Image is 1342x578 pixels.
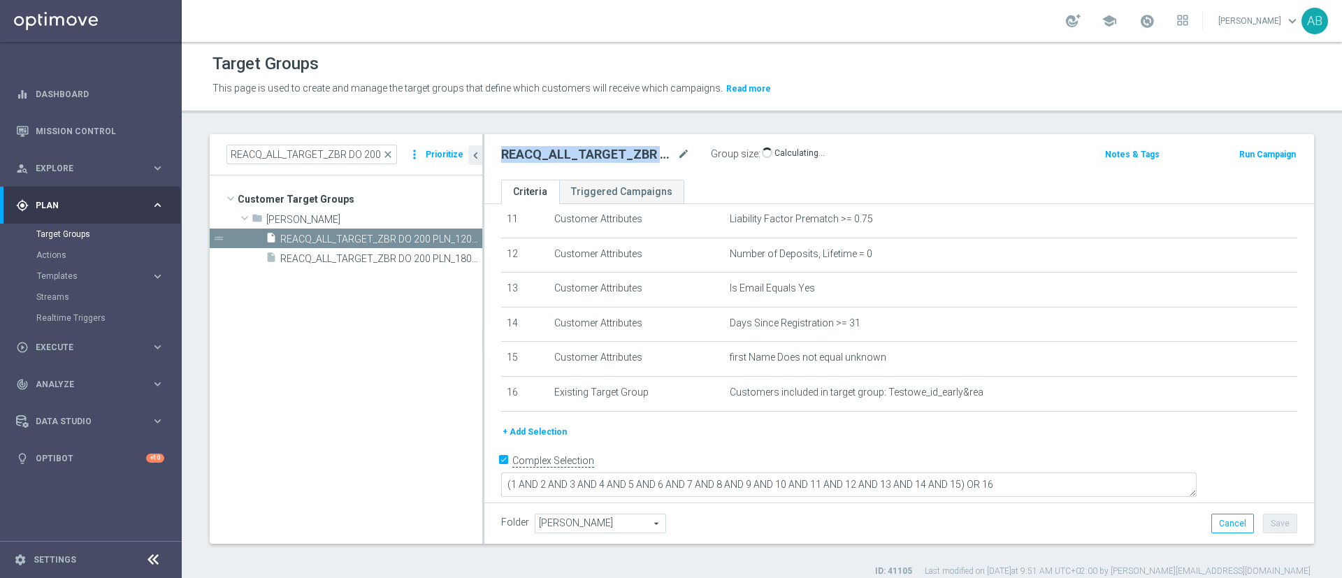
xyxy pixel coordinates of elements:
[266,252,277,268] i: insert_drive_file
[501,516,529,528] label: Folder
[774,147,825,159] p: Calculating…
[36,250,145,261] a: Actions
[15,379,165,390] button: track_changes Analyze keyboard_arrow_right
[15,89,165,100] div: equalizer Dashboard
[36,440,146,477] a: Optibot
[1211,514,1254,533] button: Cancel
[469,149,482,162] i: chevron_left
[37,272,151,280] div: Templates
[212,82,723,94] span: This page is used to create and manage the target groups that define which customers will receive...
[151,377,164,391] i: keyboard_arrow_right
[14,554,27,566] i: settings
[16,440,164,477] div: Optibot
[501,424,568,440] button: + Add Selection
[549,238,724,273] td: Customer Attributes
[151,340,164,354] i: keyboard_arrow_right
[549,342,724,377] td: Customer Attributes
[501,273,549,308] td: 13
[36,113,164,150] a: Mission Control
[501,238,549,273] td: 12
[1285,13,1300,29] span: keyboard_arrow_down
[37,272,137,280] span: Templates
[36,224,180,245] div: Target Groups
[730,213,873,225] span: Liability Factor Prematch >= 0.75
[34,556,76,564] a: Settings
[16,162,29,175] i: person_search
[36,270,165,282] button: Templates keyboard_arrow_right
[512,454,594,468] label: Complex Selection
[16,415,151,428] div: Data Studio
[1263,514,1297,533] button: Save
[730,352,886,363] span: first Name Does not equal unknown
[15,126,165,137] button: Mission Control
[36,164,151,173] span: Explore
[16,162,151,175] div: Explore
[407,145,421,164] i: more_vert
[730,317,860,329] span: Days Since Registration >= 31
[1301,8,1328,34] div: AB
[252,212,263,229] i: folder
[36,229,145,240] a: Target Groups
[549,307,724,342] td: Customer Attributes
[36,75,164,113] a: Dashboard
[758,148,760,160] label: :
[730,248,872,260] span: Number of Deposits, Lifetime = 0
[501,180,559,204] a: Criteria
[146,454,164,463] div: +10
[36,380,151,389] span: Analyze
[16,341,151,354] div: Execute
[15,342,165,353] button: play_circle_outline Execute keyboard_arrow_right
[36,287,180,308] div: Streams
[501,342,549,377] td: 15
[36,245,180,266] div: Actions
[711,148,758,160] label: Group size
[16,341,29,354] i: play_circle_outline
[1102,13,1117,29] span: school
[925,565,1311,577] label: Last modified on [DATE] at 9:51 AM UTC+02:00 by [PERSON_NAME][EMAIL_ADDRESS][DOMAIN_NAME]
[1104,147,1161,162] button: Notes & Tags
[501,376,549,411] td: 16
[501,307,549,342] td: 14
[36,312,145,324] a: Realtime Triggers
[15,416,165,427] button: Data Studio keyboard_arrow_right
[15,163,165,174] button: person_search Explore keyboard_arrow_right
[549,203,724,238] td: Customer Attributes
[266,232,277,248] i: insert_drive_file
[875,565,912,577] label: ID: 41105
[1238,147,1297,162] button: Run Campaign
[382,149,394,160] span: close
[16,199,29,212] i: gps_fixed
[36,343,151,352] span: Execute
[36,201,151,210] span: Plan
[549,273,724,308] td: Customer Attributes
[280,233,482,245] span: REACQ_ALL_TARGET_ZBR DO 200 PLN_120925
[16,452,29,465] i: lightbulb
[36,417,151,426] span: Data Studio
[677,146,690,163] i: mode_edit
[730,386,983,398] span: Customers included in target group: Testowe_id_early&rea
[559,180,684,204] a: Triggered Campaigns
[15,200,165,211] button: gps_fixed Plan keyboard_arrow_right
[501,146,674,163] h2: REACQ_ALL_TARGET_ZBR DO 200 PLN_120925
[226,145,397,164] input: Quick find group or folder
[151,270,164,283] i: keyboard_arrow_right
[16,378,151,391] div: Analyze
[36,266,180,287] div: Templates
[1217,10,1301,31] a: [PERSON_NAME]keyboard_arrow_down
[730,282,815,294] span: Is Email Equals Yes
[151,161,164,175] i: keyboard_arrow_right
[16,75,164,113] div: Dashboard
[15,453,165,464] button: lightbulb Optibot +10
[36,308,180,328] div: Realtime Triggers
[16,88,29,101] i: equalizer
[725,81,772,96] button: Read more
[212,54,319,74] h1: Target Groups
